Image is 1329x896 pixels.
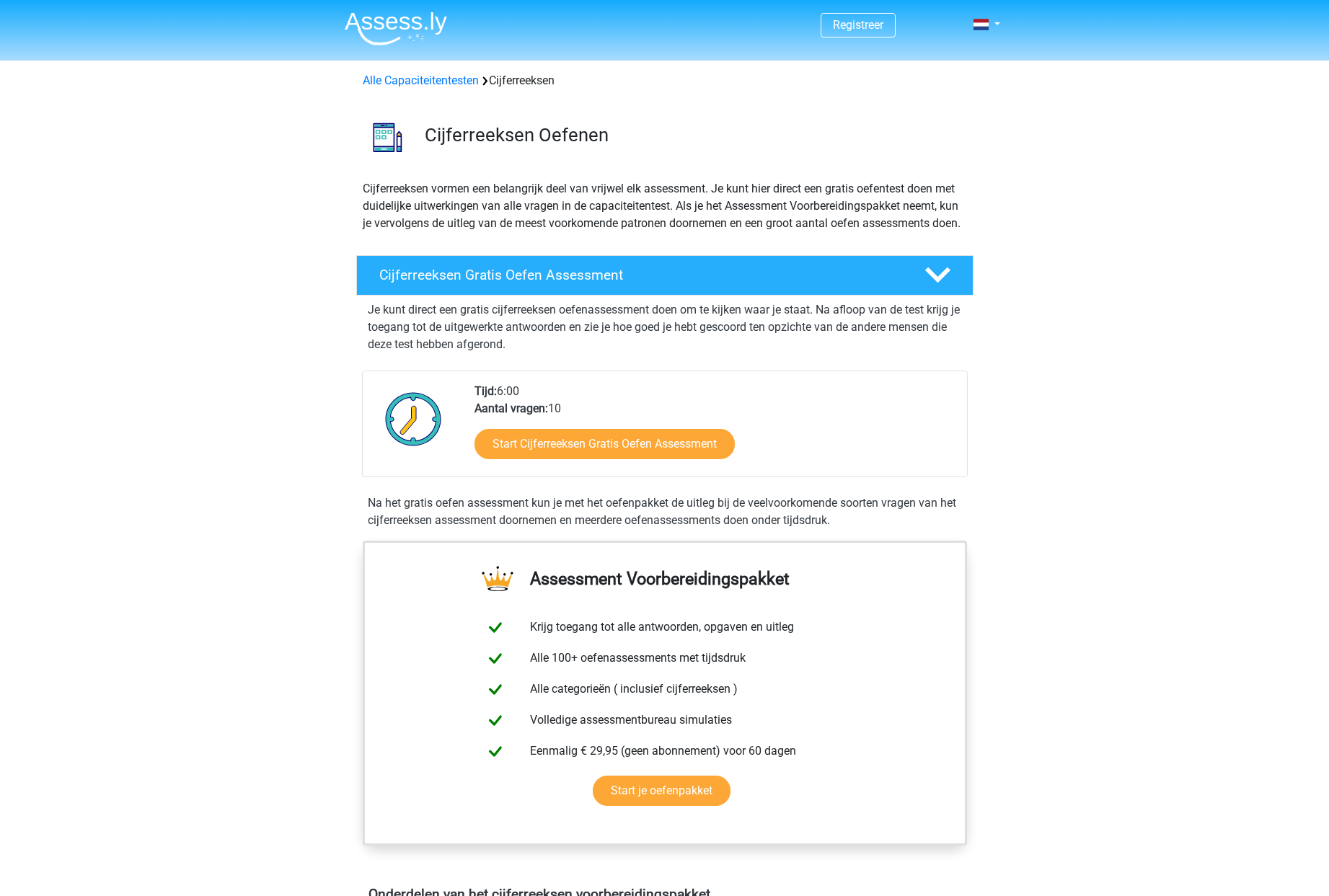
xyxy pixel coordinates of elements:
a: Registreer [833,18,883,32]
a: Cijferreeksen Gratis Oefen Assessment [350,255,979,296]
h4: Cijferreeksen Gratis Oefen Assessment [379,267,901,283]
h3: Cijferreeksen Oefenen [425,124,962,146]
b: Tijd: [474,384,497,398]
p: Cijferreeksen vormen een belangrijk deel van vrijwel elk assessment. Je kunt hier direct een grat... [363,180,967,232]
div: Na het gratis oefen assessment kun je met het oefenpakket de uitleg bij de veelvoorkomende soorte... [362,494,968,529]
a: Alle Capaciteitentesten [363,74,479,87]
img: cijferreeksen [357,107,418,168]
b: Aantal vragen: [474,402,548,415]
img: Assessly [345,12,447,45]
div: Cijferreeksen [357,72,973,89]
p: Je kunt direct een gratis cijferreeksen oefenassessment doen om te kijken waar je staat. Na afloo... [368,301,962,353]
a: Start Cijferreeksen Gratis Oefen Assessment [474,429,735,459]
img: Klok [377,383,450,455]
div: 6:00 10 [464,383,966,476]
a: Start je oefenpakket [593,776,730,806]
